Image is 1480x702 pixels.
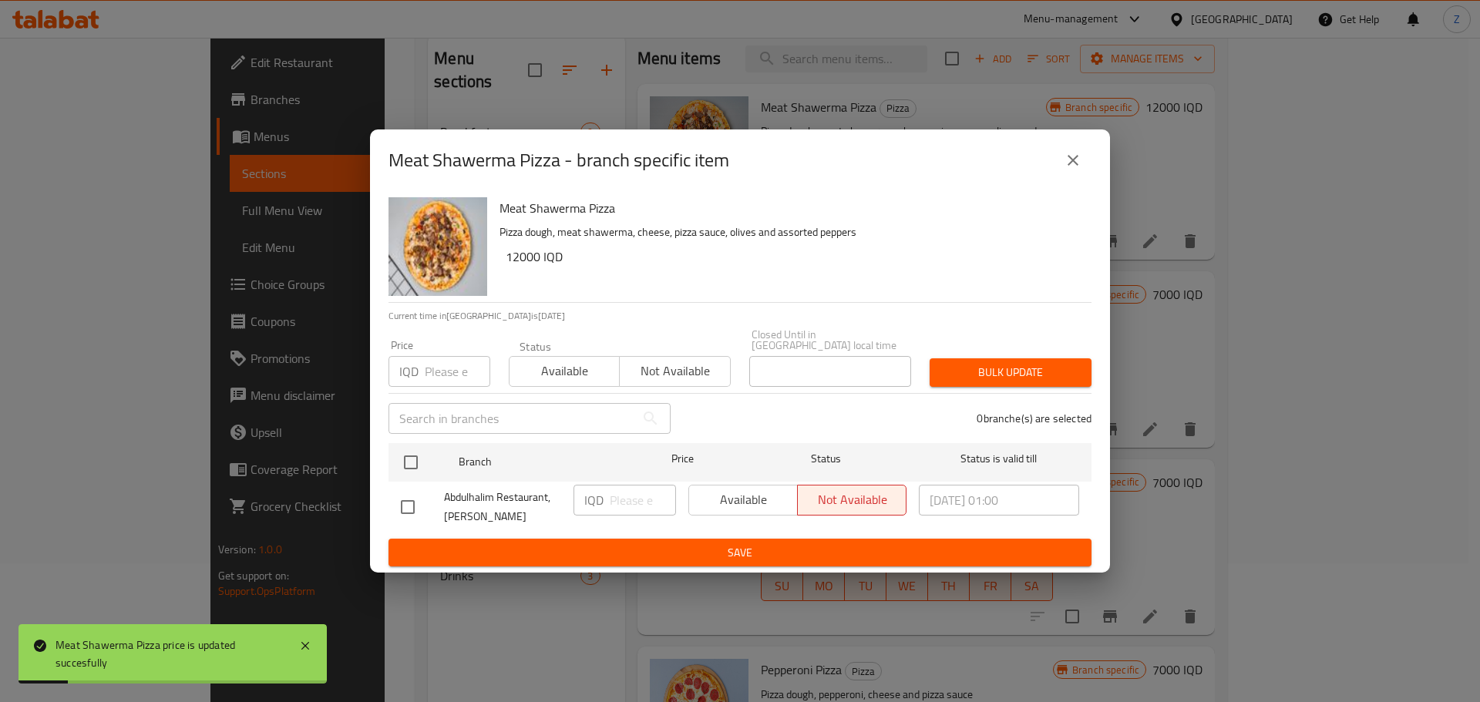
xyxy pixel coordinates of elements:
input: Please enter price [610,485,676,516]
span: Not available [626,360,724,382]
h6: 12000 IQD [506,246,1079,267]
input: Please enter price [425,356,490,387]
input: Search in branches [388,403,635,434]
h2: Meat Shawerma Pizza - branch specific item [388,148,729,173]
p: 0 branche(s) are selected [977,411,1091,426]
p: IQD [584,491,604,509]
button: Bulk update [930,358,1091,387]
span: Status is valid till [919,449,1079,469]
button: Save [388,539,1091,567]
span: Price [631,449,734,469]
button: Not available [619,356,730,387]
button: close [1054,142,1091,179]
span: Branch [459,452,619,472]
h6: Meat Shawerma Pizza [499,197,1079,219]
span: Save [401,543,1079,563]
span: Bulk update [942,363,1079,382]
p: IQD [399,362,419,381]
p: Current time in [GEOGRAPHIC_DATA] is [DATE] [388,309,1091,323]
img: Meat Shawerma Pizza [388,197,487,296]
span: Abdulhalim Restaurant, [PERSON_NAME] [444,488,561,526]
span: Available [516,360,614,382]
button: Available [509,356,620,387]
span: Status [746,449,906,469]
p: Pizza dough, meat shawerma, cheese, pizza sauce, olives and assorted peppers [499,223,1079,242]
div: Meat Shawerma Pizza price is updated succesfully [55,637,284,671]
